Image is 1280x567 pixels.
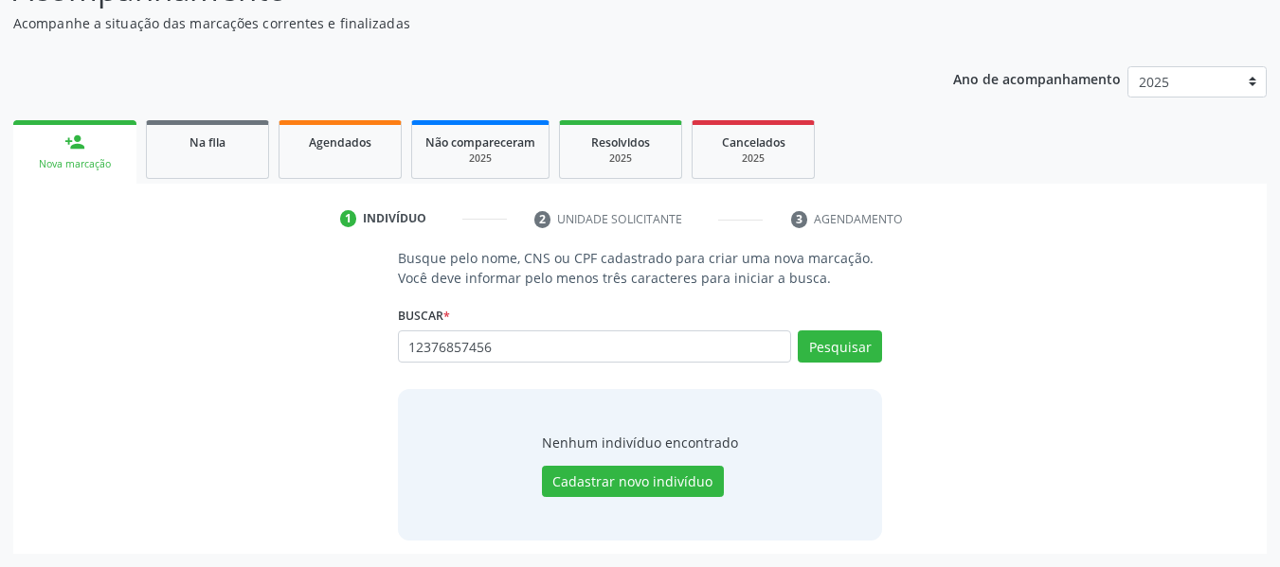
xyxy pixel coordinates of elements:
div: 2025 [706,151,801,166]
span: Resolvidos [591,134,650,151]
div: 2025 [425,151,535,166]
p: Ano de acompanhamento [953,66,1121,90]
div: 2025 [573,151,668,166]
span: Não compareceram [425,134,535,151]
button: Cadastrar novo indivíduo [542,466,724,498]
p: Acompanhe a situação das marcações correntes e finalizadas [13,13,891,33]
div: Nenhum indivíduo encontrado [542,433,738,452]
div: person_add [64,132,85,152]
label: Buscar [398,301,450,330]
button: Pesquisar [798,330,882,363]
input: Busque por nome, CNS ou CPF [398,330,792,363]
div: Indivíduo [363,210,426,227]
div: Nova marcação [27,157,123,171]
p: Busque pelo nome, CNS ou CPF cadastrado para criar uma nova marcação. Você deve informar pelo men... [398,248,883,288]
span: Cancelados [722,134,785,151]
span: Na fila [189,134,225,151]
div: 1 [340,210,357,227]
span: Agendados [309,134,371,151]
